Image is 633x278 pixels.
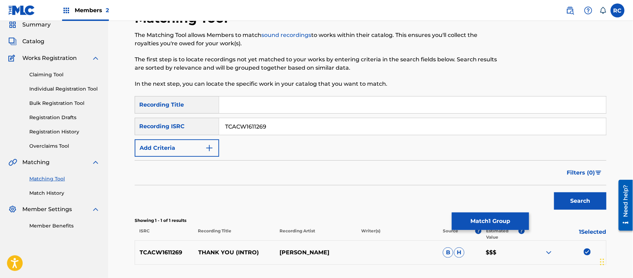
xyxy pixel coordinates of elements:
[135,248,194,257] p: TCACW1611269
[193,228,275,240] p: Recording Title
[29,142,100,150] a: Overclaims Tool
[135,217,606,224] p: Showing 1 - 1 of 1 results
[91,158,100,167] img: expand
[563,164,606,182] button: Filters (0)
[106,7,109,14] span: 2
[584,248,591,255] img: deselect
[275,248,357,257] p: [PERSON_NAME]
[452,213,529,230] button: Match1 Group
[22,54,77,62] span: Works Registration
[29,222,100,230] a: Member Benefits
[29,71,100,78] a: Claiming Tool
[8,5,35,15] img: MLC Logo
[91,205,100,214] img: expand
[22,37,44,46] span: Catalog
[75,6,109,14] span: Members
[22,21,51,29] span: Summary
[135,96,606,213] form: Search Form
[600,252,604,272] div: Drag
[611,3,625,17] div: User Menu
[22,205,72,214] span: Member Settings
[29,175,100,183] a: Matching Tool
[8,205,17,214] img: Member Settings
[8,37,44,46] a: CatalogCatalog
[443,247,453,258] span: B
[8,37,17,46] img: Catalog
[486,228,518,240] p: Estimated Value
[613,177,633,233] iframe: Resource Center
[135,228,193,240] p: ISRC
[8,158,17,167] img: Matching
[482,248,525,257] p: $$$
[567,169,595,177] span: Filters ( 0 )
[205,144,214,152] img: 9d2ae6d4665cec9f34b9.svg
[22,158,50,167] span: Matching
[475,228,482,234] span: ?
[135,80,498,88] p: In the next step, you can locate the specific work in your catalog that you want to match.
[91,54,100,62] img: expand
[598,245,633,278] iframe: Chat Widget
[29,85,100,93] a: Individual Registration Tool
[29,190,100,197] a: Match History
[443,228,459,240] p: Source
[566,6,574,15] img: search
[357,228,438,240] p: Writer(s)
[600,7,606,14] div: Notifications
[8,21,17,29] img: Summary
[525,228,606,240] p: 1 Selected
[135,31,498,48] p: The Matching Tool allows Members to match to works within their catalog. This ensures you'll coll...
[275,228,357,240] p: Recording Artist
[519,228,525,234] span: ?
[554,192,606,210] button: Search
[29,114,100,121] a: Registration Drafts
[29,100,100,107] a: Bulk Registration Tool
[62,6,70,15] img: Top Rightsholders
[596,171,602,175] img: filter
[563,3,577,17] a: Public Search
[29,128,100,136] a: Registration History
[8,21,51,29] a: SummarySummary
[261,32,311,38] a: sound recordings
[584,6,593,15] img: help
[135,139,219,157] button: Add Criteria
[454,247,464,258] span: H
[194,248,275,257] p: THANK YOU (INTRO)
[581,3,595,17] div: Help
[8,54,17,62] img: Works Registration
[545,248,553,257] img: expand
[135,55,498,72] p: The first step is to locate recordings not yet matched to your works by entering criteria in the ...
